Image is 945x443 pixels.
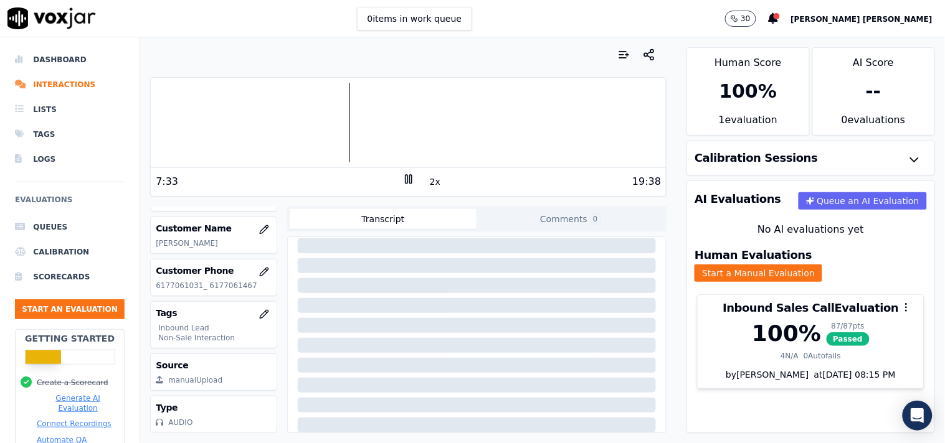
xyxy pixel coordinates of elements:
[25,332,115,345] h2: Getting Started
[781,351,799,361] div: 4 N/A
[156,238,271,248] p: [PERSON_NAME]
[156,307,271,319] h3: Tags
[15,264,125,289] a: Scorecards
[15,299,125,319] button: Start an Evaluation
[813,48,934,70] div: AI Score
[477,209,664,229] button: Comments
[791,11,945,26] button: [PERSON_NAME] [PERSON_NAME]
[799,192,927,210] button: Queue an AI Evaluation
[156,401,271,414] h3: Type
[158,333,271,343] p: Non-Sale Interaction
[15,47,125,72] a: Dashboard
[290,209,477,229] button: Transcript
[687,48,809,70] div: Human Score
[752,321,821,346] div: 100 %
[156,281,271,291] p: 6177061031_ 6177061467
[697,222,924,237] div: No AI evaluations yet
[168,417,192,427] div: AUDIO
[357,7,473,30] button: 0items in work queue
[37,393,119,413] button: Generate AI Evaluation
[827,321,870,331] div: 87 / 87 pts
[15,97,125,122] a: Lists
[809,368,896,381] div: at [DATE] 08:15 PM
[37,378,108,388] button: Create a Scorecard
[158,323,271,333] p: Inbound Lead
[15,240,125,264] a: Calibration
[695,152,818,164] h3: Calibration Sessions
[15,215,125,240] a: Queues
[37,419,112,429] button: Connect Recordings
[813,113,934,135] div: 0 evaluation s
[698,368,924,388] div: by [PERSON_NAME]
[903,401,933,431] div: Open Intercom Messenger
[695,194,781,205] h3: AI Evaluations
[804,351,841,361] div: 0 Autofails
[156,222,271,235] h3: Customer Name
[866,80,881,103] div: --
[15,72,125,97] a: Interactions
[156,174,178,189] div: 7:33
[725,11,756,27] button: 30
[791,15,933,24] span: [PERSON_NAME] [PERSON_NAME]
[15,147,125,172] a: Logs
[156,359,271,371] h3: Source
[725,11,768,27] button: 30
[827,332,870,346] span: Passed
[695,264,822,282] button: Start a Manual Evaluation
[15,192,125,215] h6: Evaluations
[590,213,601,225] span: 0
[741,14,750,24] p: 30
[168,375,222,385] div: manualUpload
[427,173,443,190] button: 2x
[719,80,777,103] div: 100 %
[695,249,812,261] h3: Human Evaluations
[15,122,125,147] a: Tags
[687,113,809,135] div: 1 evaluation
[632,174,661,189] div: 19:38
[7,7,96,29] img: voxjar logo
[156,264,271,277] h3: Customer Phone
